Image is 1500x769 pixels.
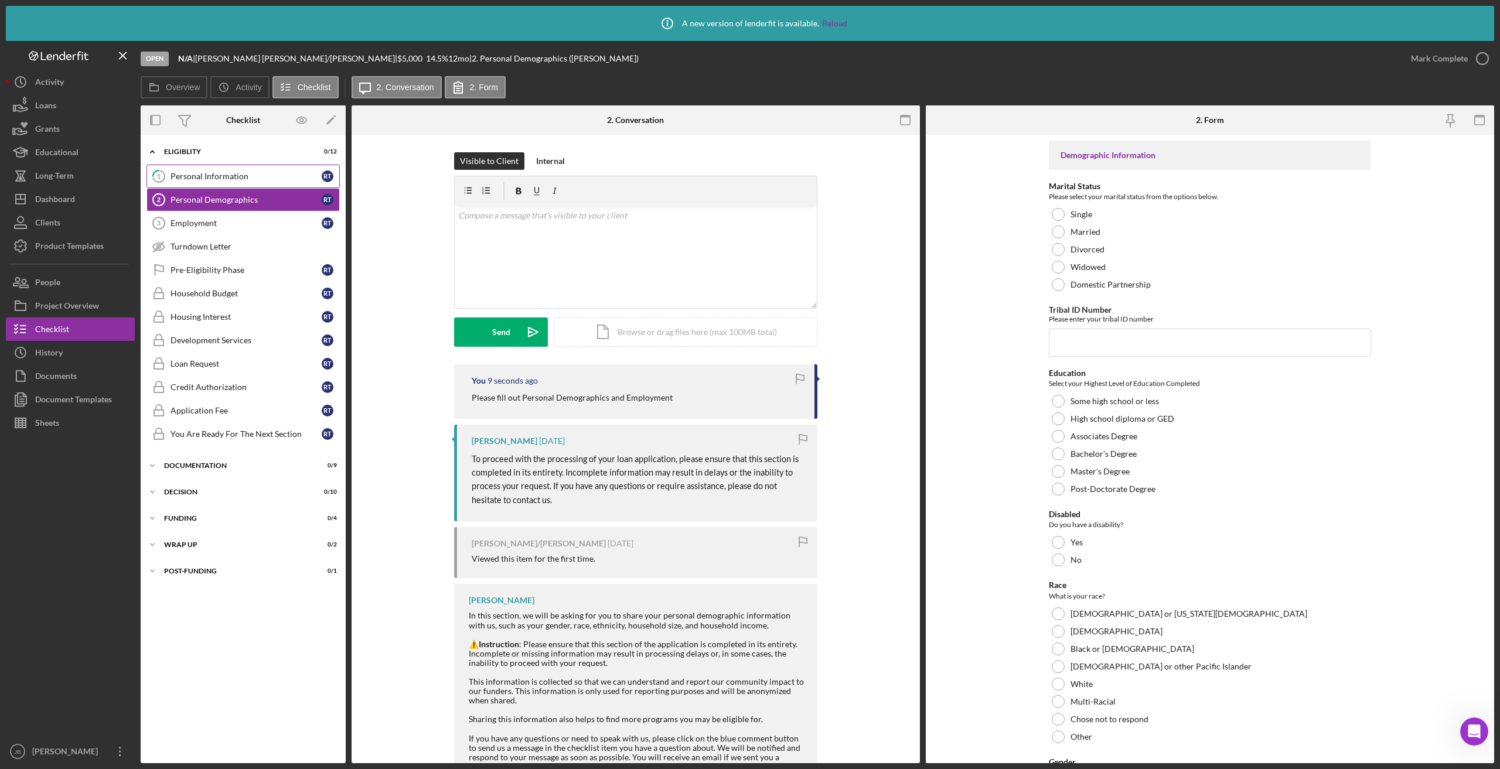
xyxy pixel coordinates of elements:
[146,165,340,188] a: 1Personal InformationRT
[14,749,21,755] text: JB
[6,234,135,258] button: Product Templates
[29,740,105,766] div: [PERSON_NAME]
[171,336,322,345] div: Development Services
[316,462,337,469] div: 0 / 9
[316,488,337,495] div: 0 / 10
[1049,315,1371,323] div: Please enter your tribal ID number
[141,76,207,98] button: Overview
[322,170,333,182] div: R T
[6,294,135,317] button: Project Overview
[6,388,135,411] a: Document Templates
[322,264,333,276] div: R T
[146,375,340,399] a: Credit AuthorizationRT
[6,341,135,364] a: History
[6,187,135,211] button: Dashboard
[397,53,422,63] span: $5,000
[536,152,565,170] div: Internal
[1049,590,1371,602] div: What is your race?
[322,334,333,346] div: R T
[171,218,322,228] div: Employment
[35,187,75,214] div: Dashboard
[166,83,200,92] label: Overview
[1399,47,1494,70] button: Mark Complete
[6,317,135,341] button: Checklist
[146,188,340,211] a: 2Personal DemographicsRT
[171,382,322,392] div: Credit Authorization
[448,54,469,63] div: 12 mo
[1071,432,1137,441] label: Associates Degree
[316,148,337,155] div: 0 / 12
[1049,519,1371,531] div: Do you have a disability?
[1049,368,1371,378] div: Education
[479,639,519,649] strong: Instruction
[469,715,806,724] div: Sharing this information also helps to find more programs you may be eligible for.
[146,305,340,329] a: Housing InterestRT
[35,141,79,167] div: Educational
[171,265,322,275] div: Pre-Eligibility Phase
[164,462,308,469] div: Documentation
[146,352,340,375] a: Loan RequestRT
[1049,580,1371,590] div: Race
[35,294,99,320] div: Project Overview
[377,83,434,92] label: 2. Conversation
[1071,467,1130,476] label: Master's Degree
[6,94,135,117] button: Loans
[35,364,77,391] div: Documents
[6,70,135,94] button: Activity
[1071,627,1162,636] label: [DEMOGRAPHIC_DATA]
[1071,262,1106,272] label: Widowed
[322,311,333,323] div: R T
[1071,449,1137,459] label: Bachelor's Degree
[1071,414,1174,423] label: High school diploma or GED
[1071,679,1093,689] label: White
[35,411,59,438] div: Sheets
[6,411,135,435] button: Sheets
[171,172,322,181] div: Personal Information
[141,52,169,66] div: Open
[445,76,506,98] button: 2. Form
[352,76,442,98] button: 2. Conversation
[469,54,639,63] div: | 2. Personal Demographics ([PERSON_NAME])
[6,164,135,187] button: Long-Term
[6,271,135,294] button: People
[1049,191,1371,203] div: Please select your marital status from the options below.
[6,141,135,164] a: Educational
[146,399,340,422] a: Application FeeRT
[171,406,322,415] div: Application Fee
[472,391,673,404] p: Please fill out Personal Demographics and Employment
[472,436,537,446] div: [PERSON_NAME]
[6,740,135,763] button: JB[PERSON_NAME]
[157,220,161,227] tspan: 3
[1049,757,1371,767] div: Gender
[171,289,322,298] div: Household Budget
[316,541,337,548] div: 0 / 2
[322,217,333,229] div: R T
[35,211,60,237] div: Clients
[1196,115,1224,125] div: 2. Form
[322,405,333,416] div: R T
[1071,227,1100,237] label: Married
[1049,182,1371,191] div: Marital Status
[171,359,322,368] div: Loan Request
[472,454,800,505] span: To proceed with the processing of your loan application, please ensure that this section is compl...
[322,428,333,440] div: R T
[316,515,337,522] div: 0 / 4
[164,568,308,575] div: Post-Funding
[1071,484,1155,494] label: Post-Doctorate Degree
[178,53,193,63] b: N/A
[6,211,135,234] button: Clients
[1411,47,1468,70] div: Mark Complete
[35,117,60,143] div: Grants
[492,317,510,347] div: Send
[146,235,340,258] a: Turndown Letter
[472,539,606,548] div: [PERSON_NAME]/[PERSON_NAME]
[1071,697,1116,706] label: Multi-Racial
[171,429,322,439] div: You Are Ready For The Next Section
[322,194,333,206] div: R T
[487,376,538,385] time: 2025-09-19 18:28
